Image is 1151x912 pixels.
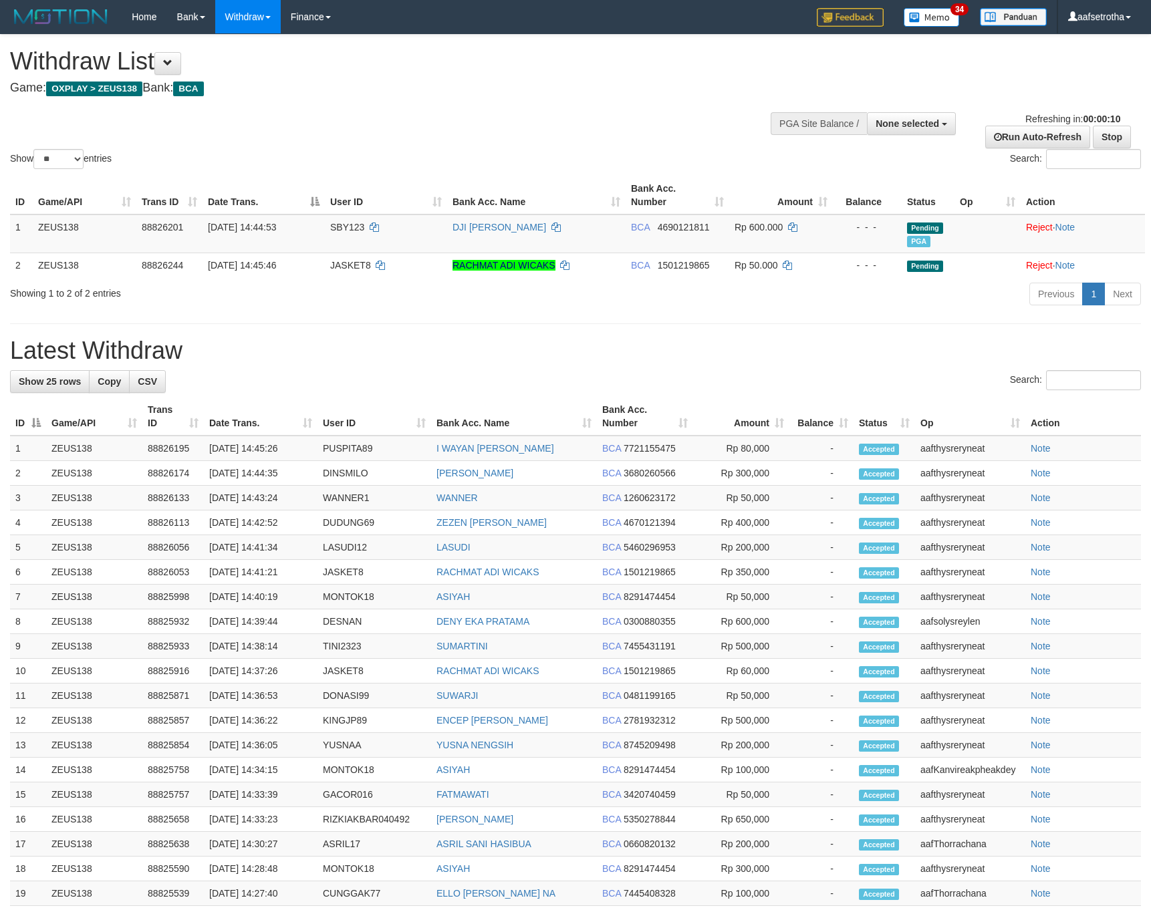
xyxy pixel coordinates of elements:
td: Rp 650,000 [693,807,789,832]
td: [DATE] 14:41:21 [204,560,317,585]
a: ENCEP [PERSON_NAME] [436,715,548,726]
td: - [789,659,854,683]
td: 9 [10,634,46,659]
span: Pending [907,261,943,272]
span: Accepted [859,592,899,603]
th: Bank Acc. Number: activate to sort column ascending [626,176,729,214]
h1: Latest Withdraw [10,337,1141,364]
span: BCA [602,517,621,528]
td: 88825757 [142,782,204,807]
img: panduan.png [980,8,1047,26]
a: Note [1031,789,1051,800]
span: [DATE] 14:45:46 [208,260,276,271]
td: aafthysreryneat [915,585,1025,609]
span: JASKET8 [330,260,371,271]
td: aafthysreryneat [915,659,1025,683]
td: [DATE] 14:34:15 [204,758,317,782]
td: - [789,486,854,510]
span: Copy 1501219865 to clipboard [624,665,676,676]
a: Note [1031,814,1051,824]
td: JASKET8 [317,560,431,585]
span: Copy 8291474454 to clipboard [624,591,676,602]
td: aafthysreryneat [915,560,1025,585]
td: 7 [10,585,46,609]
td: ZEUS138 [46,436,142,461]
span: Accepted [859,666,899,677]
a: CSV [129,370,166,393]
td: ZEUS138 [33,214,136,253]
td: aafthysreryneat [915,510,1025,535]
td: 88825998 [142,585,204,609]
td: DESNAN [317,609,431,634]
td: Rp 50,000 [693,782,789,807]
span: Accepted [859,691,899,702]
td: [DATE] 14:36:53 [204,683,317,708]
button: None selected [867,112,956,135]
a: Note [1031,888,1051,899]
td: aafthysreryneat [915,733,1025,758]
td: Rp 300,000 [693,461,789,486]
th: Bank Acc. Name: activate to sort column ascending [431,398,597,436]
strong: 00:00:10 [1083,114,1120,124]
span: Accepted [859,518,899,529]
td: - [789,782,854,807]
span: 88826244 [142,260,183,271]
span: BCA [602,616,621,627]
span: 88826201 [142,222,183,233]
a: LASUDI [436,542,471,553]
span: BCA [602,567,621,577]
td: - [789,733,854,758]
a: SUWARJI [436,690,478,701]
td: GACOR016 [317,782,431,807]
a: Note [1031,591,1051,602]
span: Copy 8291474454 to clipboard [624,764,676,775]
span: BCA [173,82,203,96]
a: Reject [1026,260,1053,271]
h4: Game: Bank: [10,82,754,95]
td: [DATE] 14:33:39 [204,782,317,807]
span: BCA [602,641,621,651]
div: - - - [838,220,896,234]
span: Copy 5460296953 to clipboard [624,542,676,553]
td: - [789,708,854,733]
td: 8 [10,609,46,634]
span: BCA [602,492,621,503]
th: Bank Acc. Number: activate to sort column ascending [597,398,693,436]
span: Rp 600.000 [735,222,783,233]
th: Game/API: activate to sort column ascending [33,176,136,214]
a: ZEZEN [PERSON_NAME] [436,517,547,528]
td: [DATE] 14:42:52 [204,510,317,535]
td: - [789,510,854,535]
td: 88825854 [142,733,204,758]
td: 88825658 [142,807,204,832]
td: ZEUS138 [46,634,142,659]
th: Op: activate to sort column ascending [915,398,1025,436]
input: Search: [1046,370,1141,390]
th: Action [1025,398,1141,436]
td: LASUDI12 [317,535,431,560]
a: I WAYAN [PERSON_NAME] [436,443,554,454]
a: Note [1031,443,1051,454]
td: MONTOK18 [317,585,431,609]
td: aafthysreryneat [915,535,1025,560]
span: BCA [631,260,650,271]
span: Copy 3420740459 to clipboard [624,789,676,800]
td: 15 [10,782,46,807]
span: BCA [602,789,621,800]
td: YUSNAA [317,733,431,758]
a: Run Auto-Refresh [985,126,1090,148]
th: Balance [833,176,902,214]
th: Status [902,176,954,214]
td: ZEUS138 [46,535,142,560]
th: Date Trans.: activate to sort column descending [203,176,325,214]
a: Note [1031,468,1051,478]
td: aafsolysreylen [915,609,1025,634]
span: BCA [602,591,621,602]
td: 3 [10,486,46,510]
td: 88826056 [142,535,204,560]
td: WANNER1 [317,486,431,510]
a: Note [1031,641,1051,651]
a: ASIYAH [436,863,470,874]
td: 88825932 [142,609,204,634]
th: User ID: activate to sort column ascending [317,398,431,436]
